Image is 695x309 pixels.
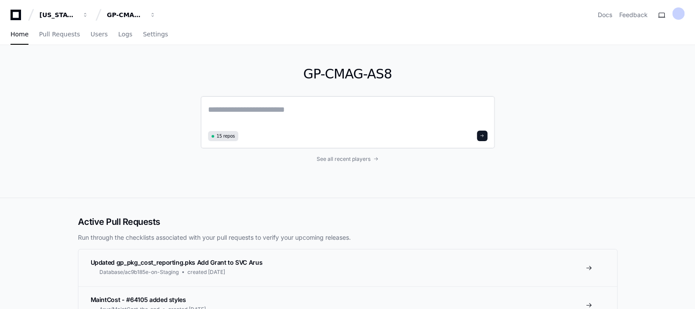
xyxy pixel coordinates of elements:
a: Updated gp_pkg_cost_reporting.pks Add Grant to SVC ArusDatabase/ac9b185e-on-Stagingcreated [DATE] [78,249,617,286]
button: GP-CMAG-AS8 [103,7,159,23]
span: MaintCost - #64105 added styles [91,296,186,303]
a: Logs [118,25,132,45]
span: Users [91,32,108,37]
a: See all recent players [201,156,495,163]
h1: GP-CMAG-AS8 [201,66,495,82]
span: Pull Requests [39,32,80,37]
span: See all recent players [317,156,370,163]
p: Run through the checklists associated with your pull requests to verify your upcoming releases. [78,233,617,242]
span: Home [11,32,28,37]
a: Docs [598,11,612,19]
span: Database/ac9b185e-on-Staging [99,269,179,276]
div: [US_STATE] Pacific [39,11,77,19]
h2: Active Pull Requests [78,216,617,228]
div: GP-CMAG-AS8 [107,11,145,19]
a: Users [91,25,108,45]
span: Settings [143,32,168,37]
span: 15 repos [217,133,235,139]
span: Updated gp_pkg_cost_reporting.pks Add Grant to SVC Arus [91,259,263,266]
a: Home [11,25,28,45]
button: Feedback [619,11,648,19]
span: created [DATE] [187,269,225,276]
a: Settings [143,25,168,45]
span: Logs [118,32,132,37]
a: Pull Requests [39,25,80,45]
button: [US_STATE] Pacific [36,7,92,23]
